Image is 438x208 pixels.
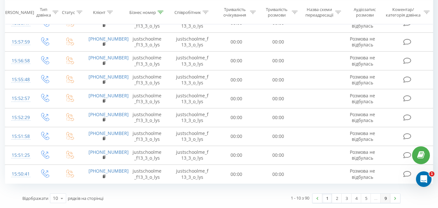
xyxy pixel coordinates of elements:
td: 00:00 [257,108,299,127]
td: 00:00 [216,165,257,184]
a: 2 [332,194,342,203]
a: [PHONE_NUMBER] [89,111,129,117]
td: 00:00 [216,146,257,165]
div: 15:56:58 [12,55,25,67]
td: justschoolme_f13_3_o_lys [169,89,216,108]
a: 9 [381,194,390,203]
td: justschoolme_f13_3_o_lys [125,146,169,165]
td: justschoolme_f13_3_o_lys [169,146,216,165]
td: 00:00 [216,70,257,89]
div: 15:51:25 [12,149,25,162]
td: justschoolme_f13_3_o_lys [169,32,216,51]
div: 15:55:48 [12,73,25,86]
td: justschoolme_f13_3_o_lys [125,108,169,127]
td: 00:00 [257,146,299,165]
div: 15:52:57 [12,92,25,105]
span: Відображати [22,195,48,201]
div: Тривалість розмови [263,7,290,18]
div: 15:57:59 [12,36,25,48]
span: рядків на сторінці [68,195,103,201]
a: [PHONE_NUMBER] [89,55,129,61]
div: Назва схеми переадресації [305,7,334,18]
div: 15:50:41 [12,168,25,180]
a: 1 [322,194,332,203]
td: justschoolme_f13_3_o_lys [125,165,169,184]
span: Розмова не відбулась [350,149,375,161]
span: Розмова не відбулась [350,111,375,123]
div: … [371,194,381,203]
td: 00:00 [257,32,299,51]
td: justschoolme_f13_3_o_lys [125,89,169,108]
a: 5 [361,194,371,203]
span: Розмова не відбулась [350,168,375,180]
iframe: Intercom live chat [416,171,432,187]
td: justschoolme_f13_3_o_lys [125,127,169,146]
td: justschoolme_f13_3_o_lys [169,165,216,184]
div: Бізнес номер [129,9,156,15]
td: 00:00 [216,32,257,51]
td: justschoolme_f13_3_o_lys [169,70,216,89]
td: 00:00 [257,70,299,89]
a: 3 [342,194,351,203]
td: justschoolme_f13_3_o_lys [125,51,169,70]
td: 00:00 [216,127,257,146]
td: justschoolme_f13_3_o_lys [169,108,216,127]
div: 10 [53,195,58,202]
div: Клієнт [93,9,105,15]
div: Коментар/категорія дзвінка [384,7,422,18]
span: Розмова не відбулась [350,130,375,142]
a: 4 [351,194,361,203]
div: Аудіозапис розмови [349,7,381,18]
td: justschoolme_f13_3_o_lys [169,127,216,146]
td: 00:00 [216,89,257,108]
a: [PHONE_NUMBER] [89,168,129,174]
a: [PHONE_NUMBER] [89,92,129,99]
td: justschoolme_f13_3_o_lys [125,32,169,51]
td: justschoolme_f13_3_o_lys [125,70,169,89]
div: 1 - 10 з 90 [291,195,309,201]
a: [PHONE_NUMBER] [89,74,129,80]
td: 00:00 [257,89,299,108]
td: justschoolme_f13_3_o_lys [169,51,216,70]
span: Розмова не відбулась [350,92,375,104]
span: Розмова не відбулась [350,36,375,48]
td: 00:00 [257,127,299,146]
span: 1 [429,171,434,177]
td: 00:00 [257,51,299,70]
a: [PHONE_NUMBER] [89,130,129,136]
div: 15:51:58 [12,130,25,143]
div: Тип дзвінка [36,7,51,18]
div: Тривалість очікування [221,7,248,18]
div: Співробітник [174,9,201,15]
td: 00:00 [257,165,299,184]
div: Статус [62,9,75,15]
div: 15:52:29 [12,111,25,124]
span: Розмова не відбулась [350,55,375,67]
div: [PERSON_NAME] [1,9,34,15]
td: 00:00 [216,108,257,127]
a: [PHONE_NUMBER] [89,149,129,155]
td: 00:00 [216,51,257,70]
span: Розмова не відбулась [350,74,375,86]
a: [PHONE_NUMBER] [89,36,129,42]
